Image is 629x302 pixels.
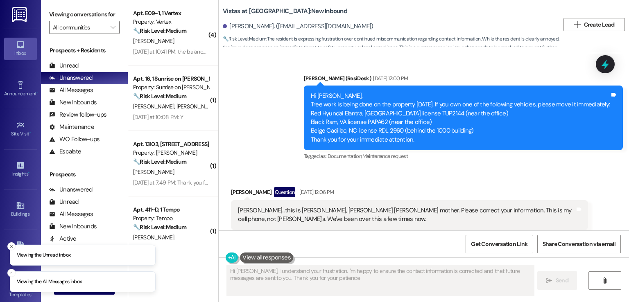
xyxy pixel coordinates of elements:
[223,35,559,61] span: : The resident is expressing frustration over continued miscommunication regarding contact inform...
[543,240,615,248] span: Share Conversation via email
[537,271,577,290] button: Send
[36,90,38,95] span: •
[133,48,272,55] div: [DATE] at 10:41 PM: the balance will get paid in office [DATE]
[466,235,533,253] button: Get Conversation Link
[223,22,373,31] div: [PERSON_NAME]. ([EMAIL_ADDRESS][DOMAIN_NAME])
[231,230,588,242] div: Tagged as:
[471,240,527,248] span: Get Conversation Link
[297,188,334,196] div: [DATE] 12:06 PM
[311,92,610,144] div: Hi [PERSON_NAME], Tree work is being done on the property [DATE]. If you own one of the following...
[133,74,209,83] div: Apt. 16, 1 Sunrise on [PERSON_NAME]
[133,103,176,110] span: [PERSON_NAME]
[133,92,186,100] strong: 🔧 Risk Level: Medium
[49,110,106,119] div: Review follow-ups
[111,24,115,31] i: 
[133,83,209,92] div: Property: Sunrise on [PERSON_NAME]
[574,21,580,28] i: 
[49,61,79,70] div: Unread
[274,187,296,197] div: Question
[17,278,82,286] p: Viewing the All Messages inbox
[371,74,408,83] div: [DATE] 12:00 PM
[32,291,33,296] span: •
[41,170,128,179] div: Prospects
[584,20,614,29] span: Create Lead
[133,18,209,26] div: Property: Vertex
[537,235,621,253] button: Share Conversation via email
[49,147,81,156] div: Escalate
[227,265,534,296] textarea: Hi [PERSON_NAME], I understand your frustration. I'm happy to ensure the contact information is c...
[133,37,174,45] span: [PERSON_NAME]
[49,123,94,131] div: Maintenance
[133,214,209,223] div: Property: Tempo
[49,98,97,107] div: New Inbounds
[231,187,588,200] div: [PERSON_NAME]
[4,239,37,261] a: Leads
[7,242,16,250] button: Close toast
[304,74,623,86] div: [PERSON_NAME] (ResiDesk)
[7,269,16,277] button: Close toast
[49,185,93,194] div: Unanswered
[133,113,183,121] div: [DATE] at 10:08 PM: Y
[49,210,93,219] div: All Messages
[4,38,37,60] a: Inbox
[133,27,186,34] strong: 🔧 Risk Level: Medium
[4,158,37,180] a: Insights •
[133,234,174,241] span: [PERSON_NAME]
[4,279,37,301] a: Templates •
[563,18,625,31] button: Create Lead
[49,234,77,243] div: Active
[49,86,93,95] div: All Messages
[328,153,362,160] span: Documentation ,
[49,135,100,144] div: WO Follow-ups
[49,74,93,82] div: Unanswered
[53,21,106,34] input: All communities
[133,168,174,176] span: [PERSON_NAME]
[17,251,70,259] p: Viewing the Unread inbox
[133,9,209,18] div: Apt. E09~1, 1 Vertex
[238,206,575,224] div: [PERSON_NAME]...this is [PERSON_NAME], [PERSON_NAME] [PERSON_NAME] mother. Please correct your in...
[176,103,220,110] span: [PERSON_NAME]
[223,7,347,16] b: Vistas at [GEOGRAPHIC_DATA]: New Inbound
[223,36,266,42] strong: 🔧 Risk Level: Medium
[12,7,29,22] img: ResiDesk Logo
[49,8,120,21] label: Viewing conversations for
[304,150,623,162] div: Tagged as:
[133,205,209,214] div: Apt. 411~D, 1 Tempo
[29,130,31,135] span: •
[133,140,209,149] div: Apt. 13103, [STREET_ADDRESS]
[133,223,186,231] strong: 🔧 Risk Level: Medium
[49,222,97,231] div: New Inbounds
[49,198,79,206] div: Unread
[4,118,37,140] a: Site Visit •
[546,277,552,284] i: 
[28,170,29,176] span: •
[362,153,408,160] span: Maintenance request
[4,198,37,221] a: Buildings
[41,46,128,55] div: Prospects + Residents
[133,149,209,157] div: Property: [PERSON_NAME]
[602,277,608,284] i: 
[133,158,186,165] strong: 🔧 Risk Level: Medium
[133,179,588,186] div: [DATE] at 7:49 PM: Thank you for checking for me. I'm in [GEOGRAPHIC_DATA] right now. I'm suppose...
[556,276,568,285] span: Send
